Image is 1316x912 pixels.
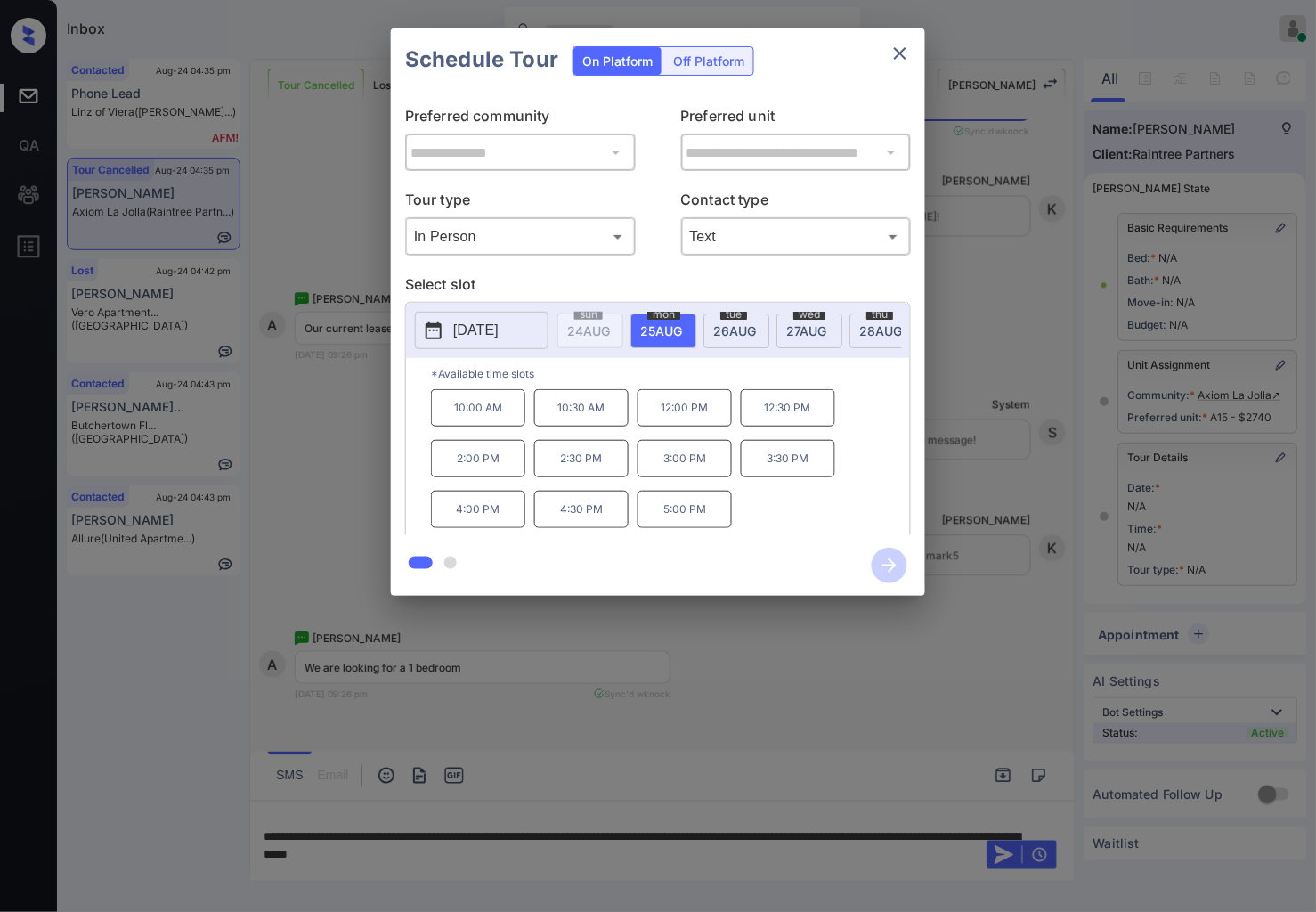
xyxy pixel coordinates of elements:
p: 4:30 PM [534,491,629,528]
span: mon [647,309,680,320]
h2: Schedule Tour [391,28,573,91]
div: date-select [776,313,842,348]
div: On Platform [573,47,662,75]
p: *Available time slots [431,358,910,389]
div: date-select [849,313,915,348]
p: [DATE] [453,320,499,341]
p: Contact type [681,189,912,217]
p: Tour type [405,189,636,217]
span: tue [720,309,747,320]
span: wed [793,309,825,320]
div: Text [686,222,907,251]
button: btn-next [861,542,918,589]
p: Select slot [405,273,911,302]
button: [DATE] [415,312,548,349]
p: Preferred unit [681,105,912,134]
p: 12:30 PM [741,389,835,427]
div: date-select [703,313,769,348]
p: 3:00 PM [638,440,732,477]
p: 12:00 PM [638,389,732,427]
div: In Person [410,222,631,251]
p: Preferred community [405,105,636,134]
p: 5:00 PM [638,491,732,528]
p: 4:00 PM [431,491,525,528]
div: Off Platform [664,47,753,75]
p: 3:30 PM [741,440,835,477]
div: date-select [630,313,696,348]
span: 27 AUG [786,323,826,338]
p: 2:00 PM [431,440,525,477]
p: 10:30 AM [534,389,629,427]
span: thu [866,309,893,320]
span: 26 AUG [713,323,756,338]
p: 2:30 PM [534,440,629,477]
p: 10:00 AM [431,389,525,427]
span: 25 AUG [640,323,682,338]
button: close [882,36,918,71]
span: 28 AUG [859,323,902,338]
